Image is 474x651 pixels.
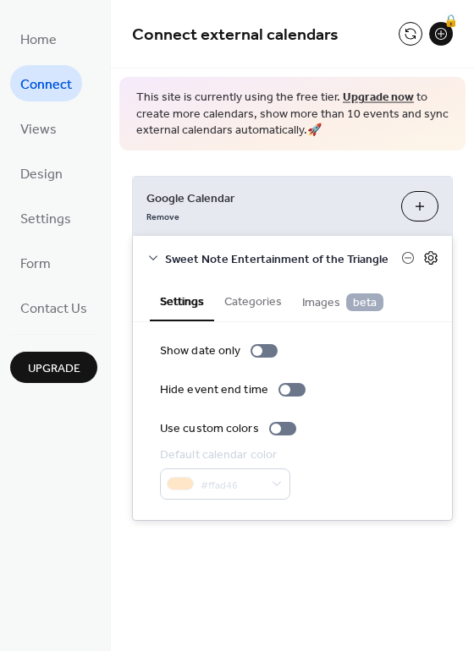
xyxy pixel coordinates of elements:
button: Images beta [292,281,394,320]
a: Contact Us [10,289,97,325]
a: Connect [10,65,82,101]
span: Sweet Note Entertainment of the Triangle [165,250,401,268]
a: Views [10,110,67,146]
span: Images [302,293,383,312]
a: Upgrade now [343,86,414,109]
a: Form [10,244,61,281]
button: Categories [214,281,292,320]
span: Views [20,117,57,143]
a: Settings [10,200,81,236]
span: Upgrade [28,360,80,378]
div: Use custom colors [160,420,259,438]
button: Upgrade [10,352,97,383]
span: Connect [20,72,72,98]
span: Remove [146,211,179,222]
span: Connect external calendars [132,19,339,52]
span: Design [20,161,63,188]
span: Google Calendar [146,189,388,207]
div: Show date only [160,342,240,360]
span: Settings [20,206,71,232]
span: Form [20,251,51,277]
a: Home [10,20,67,57]
span: beta [346,293,383,311]
button: Settings [150,281,214,321]
div: Hide event end time [160,381,268,399]
span: This site is currently using the free tier. to create more calendars, show more than 10 events an... [136,90,449,139]
span: Contact Us [20,296,87,322]
a: Design [10,155,73,191]
span: Home [20,27,57,53]
div: Default calendar color [160,446,287,464]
